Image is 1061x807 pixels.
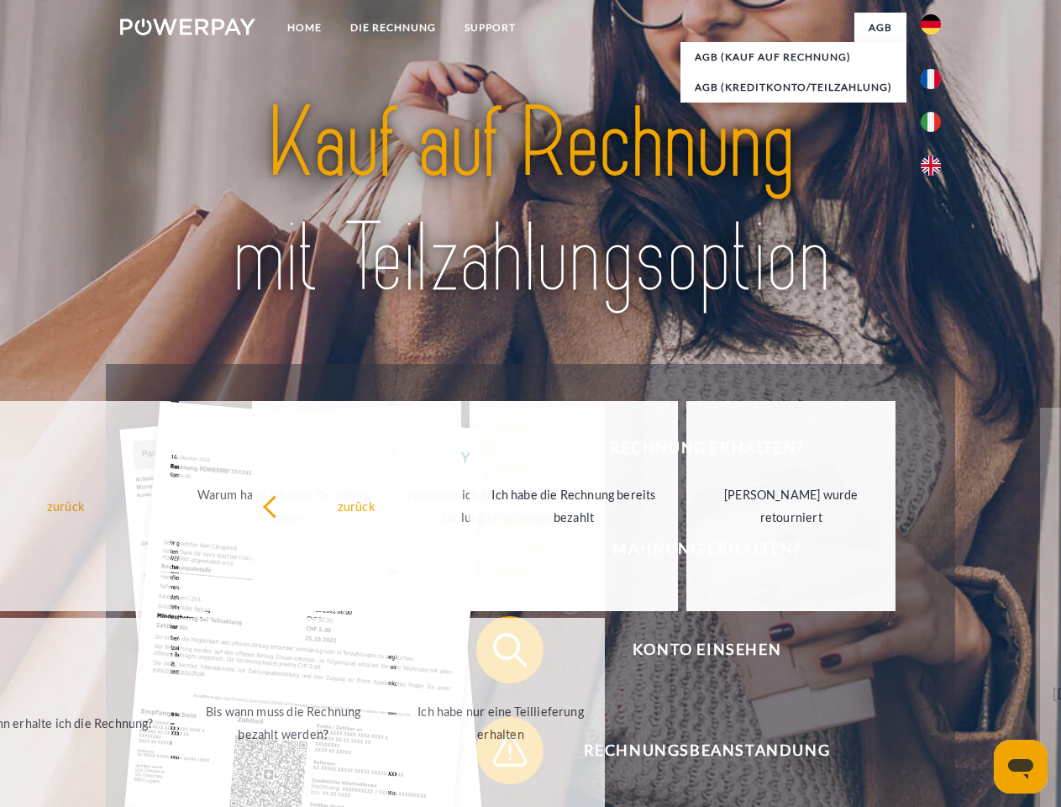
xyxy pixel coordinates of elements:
[696,483,885,529] div: [PERSON_NAME] wurde retourniert
[273,13,336,43] a: Home
[921,112,941,132] img: it
[407,700,596,746] div: Ich habe nur eine Teillieferung erhalten
[476,616,913,683] button: Konto einsehen
[262,494,451,517] div: zurück
[476,717,913,784] button: Rechnungsbeanstandung
[120,18,255,35] img: logo-powerpay-white.svg
[680,42,906,72] a: AGB (Kauf auf Rechnung)
[189,700,378,746] div: Bis wann muss die Rechnung bezahlt werden?
[160,81,901,322] img: title-powerpay_de.svg
[501,717,912,784] span: Rechnungsbeanstandung
[921,69,941,89] img: fr
[680,72,906,103] a: AGB (Kreditkonto/Teilzahlung)
[336,13,450,43] a: DIE RECHNUNG
[480,483,669,529] div: Ich habe die Rechnung bereits bezahlt
[189,483,378,529] div: Warum habe ich eine Rechnung erhalten?
[501,616,912,683] span: Konto einsehen
[854,13,906,43] a: agb
[921,14,941,34] img: de
[994,740,1048,794] iframe: Schaltfläche zum Öffnen des Messaging-Fensters
[921,156,941,176] img: en
[450,13,530,43] a: SUPPORT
